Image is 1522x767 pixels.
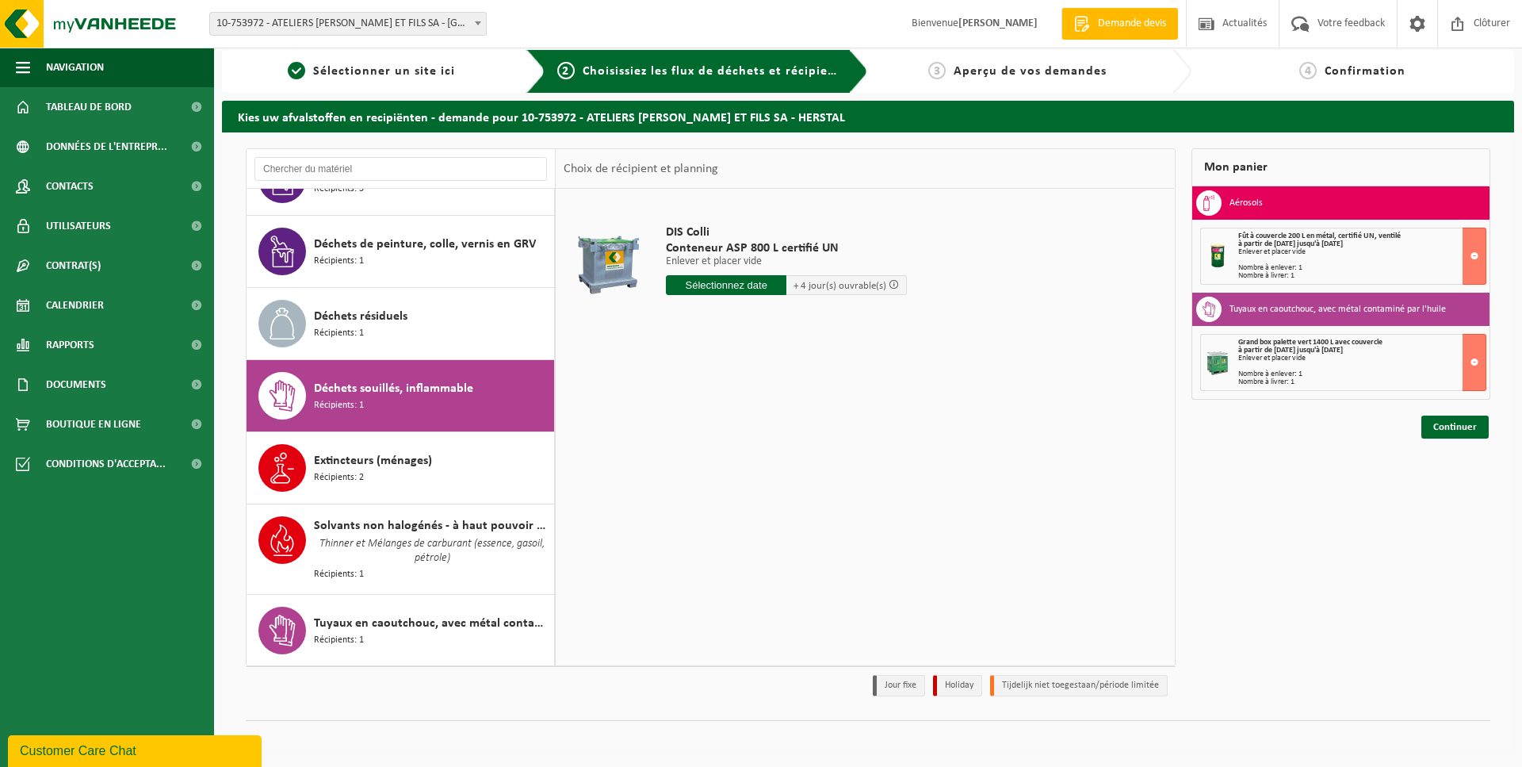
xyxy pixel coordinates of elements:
span: Fût à couvercle 200 L en métal, certifié UN, ventilé [1238,232,1401,240]
div: Choix de récipient et planning [556,149,726,189]
span: Documents [46,365,106,405]
li: Holiday [933,675,982,696]
h3: Aérosols [1229,190,1263,216]
a: Demande devis [1061,8,1178,40]
span: 3 [928,62,946,79]
span: Boutique en ligne [46,405,141,444]
span: Rapports [46,325,94,365]
button: Extincteurs (ménages) Récipients: 2 [247,432,555,504]
span: Récipients: 1 [314,398,364,413]
span: Tableau de bord [46,87,132,127]
span: Grand box palette vert 1400 L avec couvercle [1238,338,1382,347]
span: Contacts [46,167,94,206]
span: Récipients: 1 [314,633,364,648]
span: Utilisateurs [46,206,111,246]
span: Sélectionner un site ici [313,65,455,78]
span: DIS Colli [666,224,907,240]
span: Confirmation [1325,65,1405,78]
div: Nombre à livrer: 1 [1238,378,1486,386]
span: 4 [1299,62,1317,79]
div: Enlever et placer vide [1238,248,1486,256]
input: Chercher du matériel [254,157,547,181]
div: Enlever et placer vide [1238,355,1486,362]
span: 1 [288,62,305,79]
span: Conditions d'accepta... [46,444,166,484]
button: Déchets de peinture, colle, vernis en GRV Récipients: 1 [247,216,555,288]
a: 1Sélectionner un site ici [230,62,514,81]
button: Déchets résiduels Récipients: 1 [247,288,555,360]
span: + 4 jour(s) ouvrable(s) [794,281,886,291]
span: Récipients: 3 [314,182,364,197]
h2: Kies uw afvalstoffen en recipiënten - demande pour 10-753972 - ATELIERS [PERSON_NAME] ET FILS SA ... [222,101,1514,132]
div: Nombre à enlever: 1 [1238,370,1486,378]
span: Récipients: 1 [314,567,364,582]
span: Extincteurs (ménages) [314,451,432,470]
span: Tuyaux en caoutchouc, avec métal contaminé par l'huile [314,614,550,633]
span: Conteneur ASP 800 L certifié UN [666,240,907,256]
div: Nombre à enlever: 1 [1238,264,1486,272]
span: Déchets de peinture, colle, vernis en GRV [314,235,536,254]
a: Continuer [1421,416,1489,439]
span: Calendrier [46,286,104,325]
li: Jour fixe [873,675,925,696]
div: Nombre à livrer: 1 [1238,272,1486,280]
span: 10-753972 - ATELIERS STRUCKMEYER ET FILS SA - HERSTAL [210,13,486,35]
strong: à partir de [DATE] jusqu'à [DATE] [1238,240,1343,248]
span: 10-753972 - ATELIERS STRUCKMEYER ET FILS SA - HERSTAL [209,12,487,36]
span: Récipients: 2 [314,470,364,485]
span: Demande devis [1094,16,1170,32]
div: Mon panier [1191,148,1491,186]
li: Tijdelijk niet toegestaan/période limitée [990,675,1168,696]
strong: [PERSON_NAME] [958,17,1038,29]
span: Déchets souillés, inflammable [314,379,473,398]
button: Tuyaux en caoutchouc, avec métal contaminé par l'huile Récipients: 1 [247,595,555,666]
span: Récipients: 1 [314,254,364,269]
span: Données de l'entrepr... [46,127,167,167]
span: Solvants non halogénés - à haut pouvoir calorifique en petits emballages (<200L) [314,516,550,535]
span: Déchets résiduels [314,307,407,326]
span: Navigation [46,48,104,87]
span: Thinner et Mélanges de carburant (essence, gasoil, pétrole) [314,535,550,567]
button: Solvants non halogénés - à haut pouvoir calorifique en petits emballages (<200L) Thinner et Mélan... [247,504,555,595]
p: Enlever et placer vide [666,256,907,267]
h3: Tuyaux en caoutchouc, avec métal contaminé par l'huile [1229,297,1446,322]
strong: à partir de [DATE] jusqu'à [DATE] [1238,346,1343,355]
span: Aperçu de vos demandes [954,65,1107,78]
button: Déchets souillés, inflammable Récipients: 1 [247,360,555,432]
span: Récipients: 1 [314,326,364,341]
span: Choisissiez les flux de déchets et récipients [583,65,847,78]
span: 2 [557,62,575,79]
iframe: chat widget [8,732,265,767]
span: Contrat(s) [46,246,101,286]
input: Sélectionnez date [666,275,786,295]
